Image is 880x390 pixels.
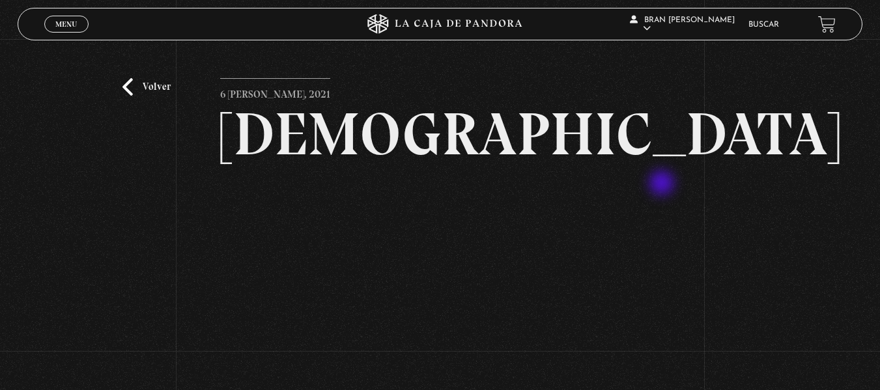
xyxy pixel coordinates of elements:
[818,15,836,33] a: View your shopping cart
[55,20,77,28] span: Menu
[122,78,171,96] a: Volver
[51,31,81,40] span: Cerrar
[220,78,330,104] p: 6 [PERSON_NAME], 2021
[220,104,659,164] h2: [DEMOGRAPHIC_DATA]
[748,21,779,29] a: Buscar
[630,16,735,33] span: Bran [PERSON_NAME]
